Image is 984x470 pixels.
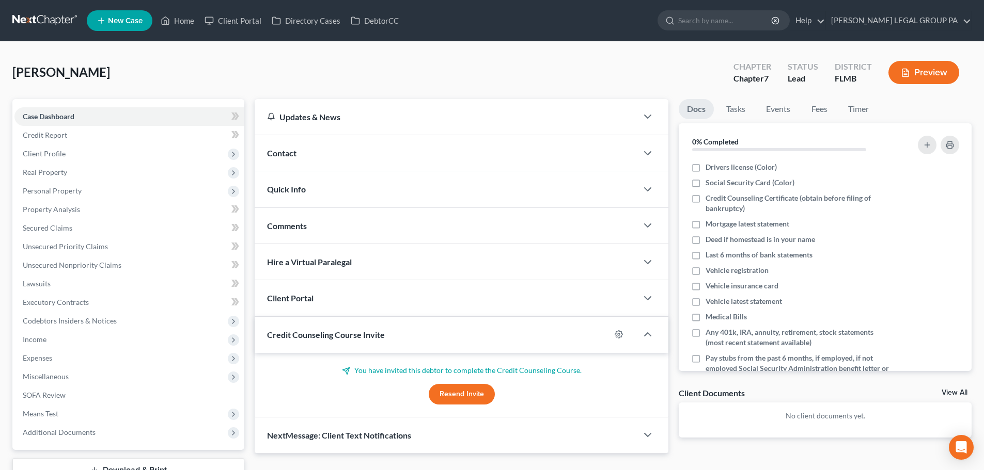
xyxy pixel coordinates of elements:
[706,265,769,275] span: Vehicle registration
[429,384,495,404] button: Resend Invite
[888,61,959,84] button: Preview
[706,193,889,214] span: Credit Counseling Certificate (obtain before filing of bankruptcy)
[14,107,244,126] a: Case Dashboard
[23,391,66,399] span: SOFA Review
[267,221,307,231] span: Comments
[108,17,143,25] span: New Case
[23,205,80,214] span: Property Analysis
[706,353,889,384] span: Pay stubs from the past 6 months, if employed, if not employed Social Security Administration ben...
[733,61,771,73] div: Chapter
[23,242,108,251] span: Unsecured Priority Claims
[706,296,782,306] span: Vehicle latest statement
[692,137,739,146] strong: 0% Completed
[14,293,244,312] a: Executory Contracts
[706,281,778,291] span: Vehicle insurance card
[14,274,244,293] a: Lawsuits
[23,168,67,176] span: Real Property
[803,99,836,119] a: Fees
[23,409,58,418] span: Means Test
[23,335,46,344] span: Income
[267,330,385,339] span: Credit Counseling Course Invite
[758,99,799,119] a: Events
[23,261,121,269] span: Unsecured Nonpriority Claims
[679,99,714,119] a: Docs
[835,73,872,85] div: FLMB
[14,126,244,144] a: Credit Report
[23,186,82,195] span: Personal Property
[267,148,296,158] span: Contact
[764,73,769,83] span: 7
[949,435,974,460] div: Open Intercom Messenger
[678,11,773,30] input: Search by name...
[706,234,815,245] span: Deed if homestead is in your name
[23,353,52,362] span: Expenses
[267,293,314,303] span: Client Portal
[23,298,89,306] span: Executory Contracts
[267,184,306,194] span: Quick Info
[14,200,244,219] a: Property Analysis
[706,162,777,172] span: Drivers license (Color)
[23,149,66,158] span: Client Profile
[23,316,117,325] span: Codebtors Insiders & Notices
[706,250,813,260] span: Last 6 months of bank statements
[267,365,656,376] p: You have invited this debtor to complete the Credit Counseling Course.
[14,256,244,274] a: Unsecured Nonpriority Claims
[687,411,963,421] p: No client documents yet.
[23,223,72,232] span: Secured Claims
[942,389,967,396] a: View All
[835,61,872,73] div: District
[840,99,877,119] a: Timer
[733,73,771,85] div: Chapter
[23,372,69,381] span: Miscellaneous
[706,312,747,322] span: Medical Bills
[155,11,199,30] a: Home
[267,430,411,440] span: NextMessage: Client Text Notifications
[12,64,110,79] span: [PERSON_NAME]
[14,219,244,237] a: Secured Claims
[23,428,96,436] span: Additional Documents
[14,386,244,404] a: SOFA Review
[718,99,754,119] a: Tasks
[679,387,745,398] div: Client Documents
[706,177,794,188] span: Social Security Card (Color)
[267,257,352,267] span: Hire a Virtual Paralegal
[267,11,346,30] a: Directory Cases
[23,131,67,139] span: Credit Report
[23,112,74,121] span: Case Dashboard
[706,219,789,229] span: Mortgage latest statement
[790,11,825,30] a: Help
[346,11,404,30] a: DebtorCC
[788,61,818,73] div: Status
[826,11,971,30] a: [PERSON_NAME] LEGAL GROUP PA
[706,327,889,348] span: Any 401k, IRA, annuity, retirement, stock statements (most recent statement available)
[14,237,244,256] a: Unsecured Priority Claims
[788,73,818,85] div: Lead
[267,111,625,122] div: Updates & News
[23,279,51,288] span: Lawsuits
[199,11,267,30] a: Client Portal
